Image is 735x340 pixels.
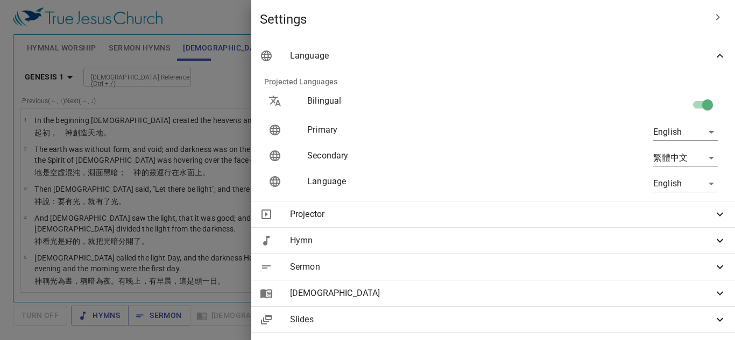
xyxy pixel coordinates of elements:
div: 繁體中文 [653,149,718,167]
p: Language [307,175,524,188]
p: Bilingual [307,95,524,107]
p: Primary [307,124,524,136]
span: Slides [290,313,713,326]
div: Hymn [251,228,735,254]
div: [DEMOGRAPHIC_DATA] [251,280,735,306]
span: Hymn [290,234,713,247]
div: Language [251,43,735,69]
span: Settings [260,11,705,28]
div: Projector [251,201,735,227]
div: Sermon [251,254,735,280]
li: Projected Languages [256,69,731,95]
span: Sermon [290,261,713,273]
div: English [653,124,718,141]
div: English [653,175,718,192]
span: Language [290,49,713,62]
span: Projector [290,208,713,221]
p: Secondary [307,149,524,162]
div: Slides [251,307,735,332]
span: [DEMOGRAPHIC_DATA] [290,287,713,300]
